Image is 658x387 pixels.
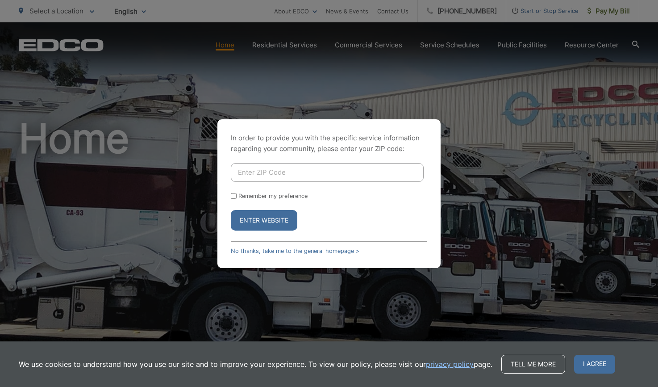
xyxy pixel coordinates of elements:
input: Enter ZIP Code [231,163,424,182]
p: In order to provide you with the specific service information regarding your community, please en... [231,133,427,154]
a: privacy policy [426,359,474,370]
button: Enter Website [231,210,297,231]
a: No thanks, take me to the general homepage > [231,248,359,254]
label: Remember my preference [238,193,308,199]
p: We use cookies to understand how you use our site and to improve your experience. To view our pol... [19,359,492,370]
a: Tell me more [501,355,565,374]
span: I agree [574,355,615,374]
